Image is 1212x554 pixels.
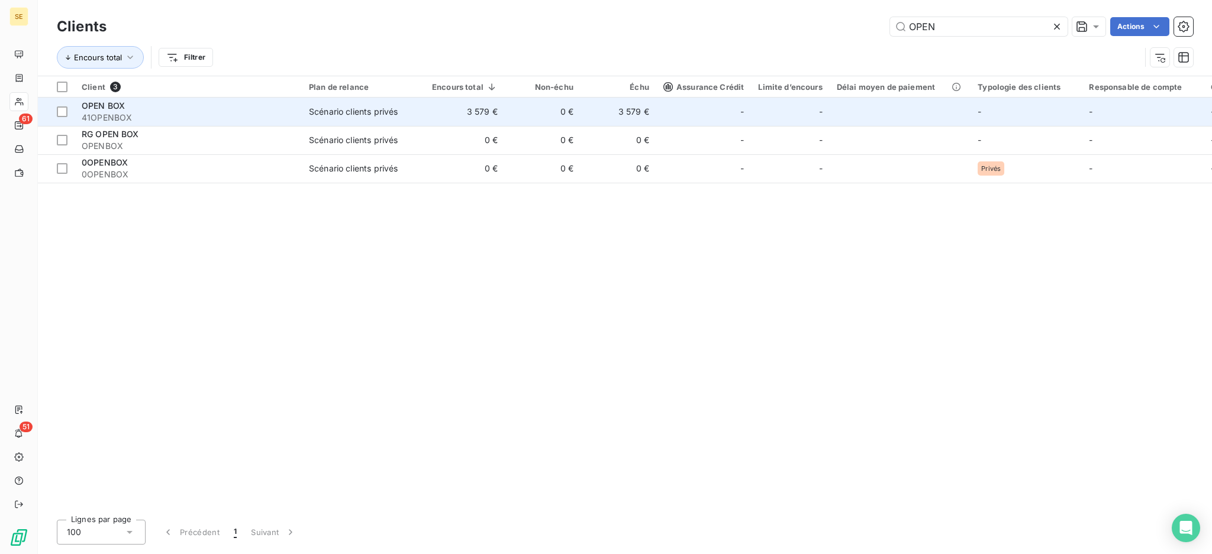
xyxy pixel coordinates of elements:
span: - [978,135,981,145]
div: SE [9,7,28,26]
button: Encours total [57,46,144,69]
div: Encours total [432,82,498,92]
h3: Clients [57,16,107,37]
span: Encours total [74,53,122,62]
span: 0OPENBOX [82,169,295,180]
td: 3 579 € [581,98,656,126]
span: - [740,163,744,174]
span: - [740,106,744,118]
div: Non-échu [512,82,573,92]
span: 41OPENBOX [82,112,295,124]
button: Filtrer [159,48,213,67]
img: Logo LeanPay [9,528,28,547]
span: 100 [67,526,81,538]
button: Actions [1110,17,1169,36]
span: - [819,106,823,118]
span: - [978,106,981,116]
div: Scénario clients privés [309,134,398,146]
div: Limite d’encours [758,82,822,92]
button: Précédent [155,520,227,545]
div: Plan de relance [309,82,418,92]
div: Délai moyen de paiement [837,82,963,92]
td: 0 € [505,98,581,126]
td: 0 € [505,154,581,183]
span: 3 [110,82,121,92]
span: Privés [981,165,1001,172]
td: 0 € [425,126,505,154]
span: - [819,134,823,146]
span: OPENBOX [82,140,295,152]
span: - [819,163,823,174]
span: 61 [19,114,33,124]
span: - [1089,163,1092,173]
span: Client [82,82,105,92]
td: 0 € [505,126,581,154]
button: 1 [227,520,244,545]
div: Scénario clients privés [309,106,398,118]
td: 0 € [581,126,656,154]
span: 51 [20,422,33,432]
div: Open Intercom Messenger [1172,514,1200,542]
div: Responsable de compte [1089,82,1196,92]
button: Suivant [244,520,304,545]
div: Scénario clients privés [309,163,398,174]
span: OPEN BOX [82,101,125,111]
td: 0 € [581,154,656,183]
span: - [1089,106,1092,116]
span: RG OPEN BOX [82,129,139,139]
span: 0OPENBOX [82,157,128,167]
input: Rechercher [890,17,1068,36]
td: 0 € [425,154,505,183]
span: Assurance Crédit [663,82,744,92]
span: - [1089,135,1092,145]
span: - [740,134,744,146]
div: Échu [588,82,649,92]
td: 3 579 € [425,98,505,126]
span: 1 [234,526,237,538]
div: Typologie des clients [978,82,1075,92]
